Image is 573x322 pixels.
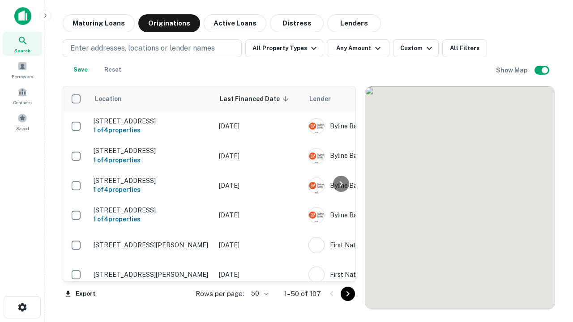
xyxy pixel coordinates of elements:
a: Saved [3,110,42,134]
p: [STREET_ADDRESS][PERSON_NAME] [94,271,210,279]
button: All Property Types [245,39,323,57]
a: Borrowers [3,58,42,82]
button: Custom [393,39,439,57]
div: Byline Bank [308,207,443,223]
p: Enter addresses, locations or lender names [70,43,215,54]
button: Save your search to get updates of matches that match your search criteria. [66,61,95,79]
div: 0 0 [365,86,555,309]
button: Go to next page [341,287,355,301]
img: picture [309,148,324,164]
p: Rows per page: [196,288,244,299]
h6: 1 of 4 properties [94,214,210,224]
img: picture [309,119,324,134]
span: Borrowers [12,73,33,80]
h6: 1 of 4 properties [94,185,210,195]
div: First Nations Bank [308,267,443,283]
p: [STREET_ADDRESS] [94,147,210,155]
img: picture [309,237,324,253]
span: Search [14,47,30,54]
button: Originations [138,14,200,32]
button: Export [63,287,98,301]
button: Lenders [327,14,381,32]
img: picture [309,267,324,282]
p: [STREET_ADDRESS] [94,177,210,185]
div: Byline Bank [308,118,443,134]
p: [DATE] [219,151,299,161]
img: capitalize-icon.png [14,7,31,25]
iframe: Chat Widget [528,222,573,265]
div: First Nations Bank [308,237,443,253]
span: Last Financed Date [220,93,291,104]
img: picture [309,208,324,223]
a: Contacts [3,84,42,108]
span: Location [94,93,133,104]
p: [DATE] [219,210,299,220]
button: Maturing Loans [63,14,135,32]
th: Lender [304,86,447,111]
div: Byline Bank [308,178,443,194]
h6: 1 of 4 properties [94,155,210,165]
button: Active Loans [204,14,266,32]
p: [STREET_ADDRESS] [94,117,210,125]
img: picture [309,178,324,193]
p: [DATE] [219,270,299,280]
span: Contacts [13,99,31,106]
a: Search [3,32,42,56]
h6: 1 of 4 properties [94,125,210,135]
p: [STREET_ADDRESS][PERSON_NAME] [94,241,210,249]
button: All Filters [442,39,487,57]
button: Enter addresses, locations or lender names [63,39,242,57]
div: Byline Bank [308,148,443,164]
button: Distress [270,14,324,32]
div: 50 [248,287,270,300]
div: Custom [400,43,435,54]
th: Last Financed Date [214,86,304,111]
span: Saved [16,125,29,132]
th: Location [89,86,214,111]
p: [DATE] [219,240,299,250]
span: Lender [309,93,331,104]
p: [STREET_ADDRESS] [94,206,210,214]
p: [DATE] [219,121,299,131]
h6: Show Map [496,65,529,75]
button: Reset [98,61,127,79]
p: [DATE] [219,181,299,191]
p: 1–50 of 107 [284,288,321,299]
button: Any Amount [327,39,389,57]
